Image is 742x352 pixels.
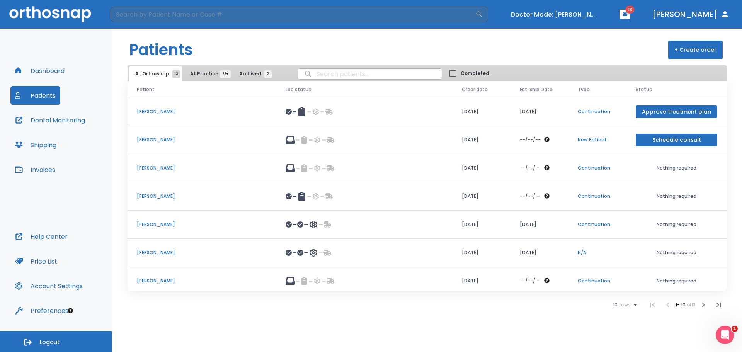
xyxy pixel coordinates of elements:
span: 10 [613,302,618,308]
span: Patient [137,86,155,93]
p: New Patient [578,136,617,143]
p: [PERSON_NAME] [137,221,267,228]
p: Nothing required [636,165,717,172]
td: [DATE] [511,239,568,267]
button: Approve treatment plan [636,105,717,118]
button: Preferences [10,301,73,320]
p: --/--/-- [520,277,541,284]
iframe: Intercom live chat [716,326,734,344]
p: [PERSON_NAME] [137,108,267,115]
span: Status [636,86,652,93]
button: Invoices [10,160,60,179]
span: At Practice [190,70,225,77]
p: Nothing required [636,221,717,228]
td: [DATE] [453,126,511,154]
button: Help Center [10,227,72,246]
td: [DATE] [453,211,511,239]
p: [PERSON_NAME] [137,136,267,143]
p: Nothing required [636,277,717,284]
span: of 13 [687,301,696,308]
span: 13 [626,6,635,14]
input: search [298,66,442,82]
button: + Create order [668,41,723,59]
input: Search by Patient Name or Case # [111,7,475,22]
p: Continuation [578,277,617,284]
div: The date will be available after approving treatment plan [520,136,559,143]
img: Orthosnap [9,6,91,22]
p: Nothing required [636,193,717,200]
button: [PERSON_NAME] [649,7,733,21]
div: The date will be available after approving treatment plan [520,193,559,200]
p: [PERSON_NAME] [137,165,267,172]
div: Tooltip anchor [67,307,74,314]
span: 21 [264,70,272,78]
td: [DATE] [511,211,568,239]
div: The date will be available after approving treatment plan [520,277,559,284]
p: Continuation [578,221,617,228]
span: 1 [732,326,738,332]
p: Nothing required [636,249,717,256]
p: --/--/-- [520,165,541,172]
span: Type [578,86,590,93]
button: Schedule consult [636,134,717,146]
button: Dashboard [10,61,69,80]
span: Completed [461,70,489,77]
p: N/A [578,249,617,256]
span: 13 [172,70,180,78]
p: [PERSON_NAME] [137,193,267,200]
button: Shipping [10,136,61,154]
td: [DATE] [453,98,511,126]
p: --/--/-- [520,193,541,200]
p: Continuation [578,108,617,115]
span: At Orthosnap [135,70,176,77]
span: Lab status [286,86,311,93]
td: [DATE] [511,98,568,126]
p: [PERSON_NAME] [137,277,267,284]
span: 99+ [220,70,231,78]
button: Doctor Mode: [PERSON_NAME] [508,8,601,21]
button: Account Settings [10,277,87,295]
span: Archived [239,70,268,77]
span: rows [618,302,631,308]
p: --/--/-- [520,136,541,143]
p: [PERSON_NAME] [137,249,267,256]
span: Est. Ship Date [520,86,553,93]
span: Order date [462,86,488,93]
td: [DATE] [453,182,511,211]
div: tabs [129,66,276,81]
h1: Patients [129,38,193,61]
td: [DATE] [453,239,511,267]
button: Dental Monitoring [10,111,90,129]
span: Logout [39,338,60,347]
span: 1 - 10 [676,301,687,308]
button: Price List [10,252,62,270]
div: The date will be available after approving treatment plan [520,165,559,172]
td: [DATE] [453,154,511,182]
td: [DATE] [453,267,511,295]
p: Continuation [578,165,617,172]
p: Continuation [578,193,617,200]
button: Patients [10,86,60,105]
